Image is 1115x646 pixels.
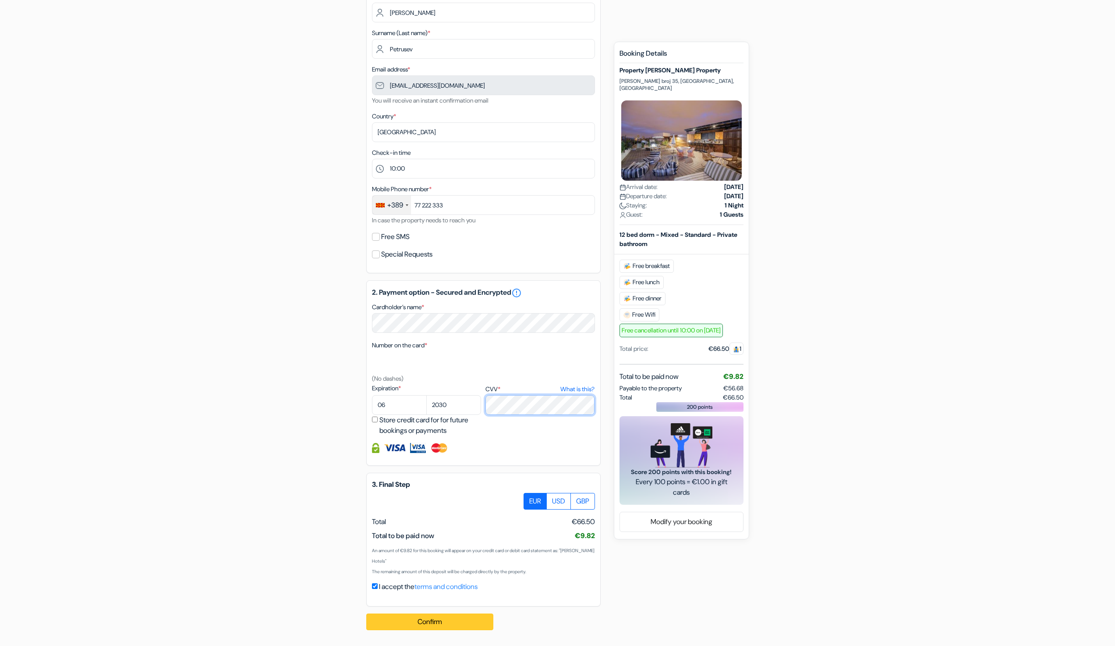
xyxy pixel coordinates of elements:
img: Credit card information fully secured and encrypted [372,443,379,453]
label: Mobile Phone number [372,185,432,194]
label: Check-in time [372,148,411,157]
label: EUR [524,493,547,510]
span: Every 100 points = €1.00 in gift cards [630,477,733,498]
span: Total to be paid now [372,531,434,540]
p: [PERSON_NAME] broj 35, [GEOGRAPHIC_DATA], [GEOGRAPHIC_DATA] [619,78,743,92]
strong: 1 Guests [720,210,743,219]
span: Total to be paid now [619,371,679,382]
label: GBP [570,493,595,510]
img: calendar.svg [619,193,626,200]
label: Country [372,112,396,121]
img: free_breakfast.svg [623,295,631,302]
span: Total [372,517,386,526]
input: 72 345 678 [372,195,595,215]
span: Departure date: [619,192,667,201]
img: user_icon.svg [619,212,626,218]
label: Number on the card [372,341,427,350]
img: calendar.svg [619,184,626,191]
small: An amount of €9.82 for this booking will appear on your credit card or debit card statement as: "... [372,548,595,564]
label: Email address [372,65,410,74]
span: Payable to the property [619,384,682,393]
img: moon.svg [619,203,626,209]
img: Master Card [430,443,448,453]
a: error_outline [511,288,522,298]
img: Visa [384,443,406,453]
h5: Booking Details [619,49,743,63]
span: Score 200 points with this booking! [630,468,733,477]
small: In case the property needs to reach you [372,216,475,224]
span: €66.50 [572,517,595,527]
img: guest.svg [733,346,740,353]
span: €9.82 [575,531,595,540]
label: Special Requests [381,248,432,261]
b: 12 bed dorm - Mixed - Standard - Private bathroom [619,231,737,248]
span: Staying: [619,201,647,210]
img: free_wifi.svg [623,311,630,318]
strong: 1 Night [725,201,743,210]
div: €66.50 [708,344,743,353]
img: free_breakfast.svg [623,279,631,286]
label: Cardholder’s name [372,303,424,312]
span: 1 [729,343,743,355]
img: gift_card_hero_new.png [651,423,712,468]
span: Free breakfast [619,260,674,273]
span: Free cancellation until 10:00 on [DATE] [619,324,723,337]
span: Free dinner [619,292,665,305]
label: Expiration [372,384,481,393]
button: Confirm [366,614,493,630]
span: Free Wifi [619,308,659,321]
span: Free lunch [619,276,664,289]
h5: 2. Payment option - Secured and Encrypted [372,288,595,298]
input: Enter email address [372,75,595,95]
span: €56.68 [723,384,743,392]
small: The remaining amount of this deposit will be charged directly by the property. [372,569,526,575]
img: free_breakfast.svg [623,263,631,270]
span: €9.82 [723,372,743,381]
label: CVV [485,385,595,394]
div: Basic radio toggle button group [524,493,595,510]
img: Visa Electron [410,443,426,453]
span: Arrival date: [619,182,658,192]
span: Guest: [619,210,643,219]
div: Macedonia (FYROM) (Македонија): +389 [372,196,411,214]
small: (No dashes) [372,375,404,382]
div: Total price: [619,344,648,353]
strong: [DATE] [724,182,743,192]
h5: 3. Final Step [372,480,595,489]
label: USD [546,493,571,510]
input: Enter last name [372,39,595,59]
span: Total [619,393,632,402]
label: I accept the [379,582,478,592]
a: What is this? [560,385,595,394]
strong: [DATE] [724,192,743,201]
label: Free SMS [381,231,410,243]
label: Store credit card for for future bookings or payments [379,415,484,436]
a: terms and conditions [414,582,478,591]
label: Surname (Last name) [372,29,430,38]
input: Enter first name [372,3,595,22]
small: You will receive an instant confirmation email [372,96,488,104]
a: Modify your booking [620,514,743,530]
span: €66.50 [723,393,743,402]
h5: Property [PERSON_NAME] Property [619,67,743,74]
div: +389 [387,200,403,211]
span: 200 points [687,403,713,411]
